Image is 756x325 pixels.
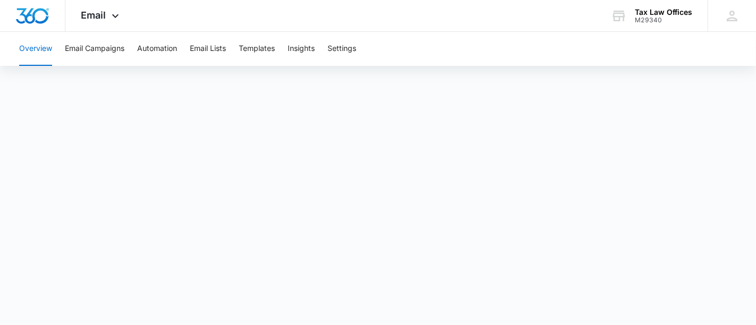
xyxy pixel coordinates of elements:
div: account id [635,16,692,24]
button: Email Lists [190,32,226,66]
button: Insights [288,32,315,66]
button: Templates [239,32,275,66]
button: Overview [19,32,52,66]
span: Email [81,10,106,21]
button: Automation [137,32,177,66]
button: Email Campaigns [65,32,124,66]
button: Settings [327,32,356,66]
div: account name [635,8,692,16]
